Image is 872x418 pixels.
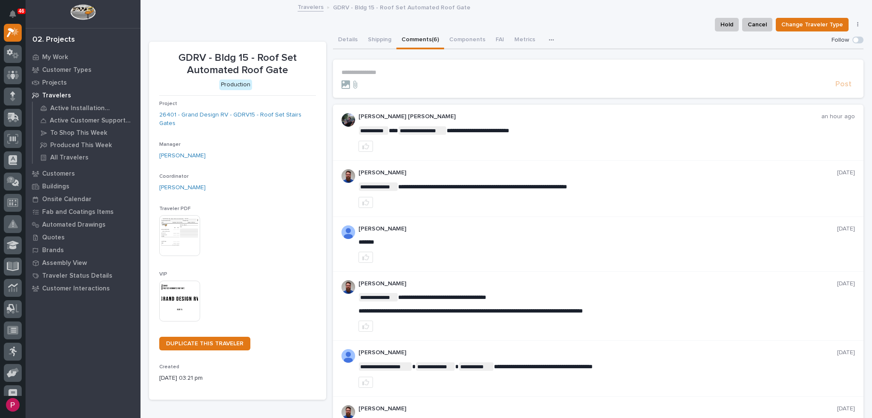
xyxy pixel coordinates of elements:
p: Buildings [42,183,69,191]
p: Fab and Coatings Items [42,208,114,216]
div: 02. Projects [32,35,75,45]
a: To Shop This Week [33,127,141,139]
p: Follow [832,37,849,44]
p: [DATE] [837,349,855,356]
a: Quotes [26,231,141,244]
span: Change Traveler Type [781,20,843,30]
p: [DATE] 03:21 pm [159,374,316,383]
button: like this post [359,321,373,332]
img: 6hTokn1ETDGPf9BPokIQ [341,280,355,294]
button: Change Traveler Type [776,18,849,31]
a: Active Customer Support Travelers [33,114,141,126]
span: Traveler PDF [159,206,191,211]
span: Cancel [748,20,767,30]
p: [DATE] [837,225,855,233]
span: Project [159,101,177,106]
img: J6irDCNTStG5Atnk4v9O [341,113,355,127]
button: Comments (6) [396,31,444,49]
div: Notifications46 [11,10,22,24]
button: Cancel [742,18,772,31]
p: [PERSON_NAME] [359,225,838,233]
button: Notifications [4,5,22,23]
p: Customer Interactions [42,285,110,293]
p: GDRV - Bldg 15 - Roof Set Automated Roof Gate [333,2,470,11]
p: Travelers [42,92,71,100]
img: AOh14GjL2DAcrcZY4n3cZEezSB-C93yGfxH8XahArY0--A=s96-c [341,225,355,239]
span: Coordinator [159,174,189,179]
img: Workspace Logo [70,4,95,20]
a: DUPLICATE THIS TRAVELER [159,337,250,350]
a: Buildings [26,180,141,193]
p: Customers [42,170,75,178]
a: Customers [26,167,141,180]
p: Traveler Status Details [42,272,112,280]
a: Traveler Status Details [26,269,141,282]
a: Travelers [298,2,324,11]
span: DUPLICATE THIS TRAVELER [166,341,244,347]
a: Customer Types [26,63,141,76]
a: Fab and Coatings Items [26,205,141,218]
button: Hold [715,18,739,31]
p: Brands [42,247,64,254]
p: Active Customer Support Travelers [50,117,134,125]
img: AFdZucp4O16xFhxMcTeEuenny-VD_tPRErxPoXZ3MQEHspKARVmUoIIPOgyEMzaJjLGSiOSqDApAeC9KqsZPUsb5AP6OrOqLG... [341,349,355,363]
p: [PERSON_NAME] [359,349,838,356]
p: [DATE] [837,280,855,287]
p: 46 [19,8,24,14]
button: Components [444,31,490,49]
a: 26401 - Grand Design RV - GDRV15 - Roof Set Stairs Gates [159,111,316,128]
button: Metrics [509,31,540,49]
a: [PERSON_NAME] [159,151,206,160]
button: like this post [359,377,373,388]
p: My Work [42,54,68,61]
a: All Travelers [33,151,141,163]
p: GDRV - Bldg 15 - Roof Set Automated Roof Gate [159,52,316,77]
button: like this post [359,141,373,152]
button: like this post [359,197,373,208]
button: FAI [490,31,509,49]
a: Active Installation Travelers [33,102,141,114]
p: Active Installation Travelers [50,105,134,112]
p: Automated Drawings [42,221,106,229]
p: Projects [42,79,67,87]
a: Projects [26,76,141,89]
p: [PERSON_NAME] [359,169,838,176]
a: Produced This Week [33,139,141,151]
p: All Travelers [50,154,89,162]
p: To Shop This Week [50,129,107,137]
p: an hour ago [821,113,855,120]
p: Assembly View [42,259,87,267]
a: My Work [26,51,141,63]
span: Hold [720,20,733,30]
p: Customer Types [42,66,92,74]
p: [PERSON_NAME] [359,280,838,287]
span: Post [835,80,852,89]
a: Onsite Calendar [26,193,141,205]
div: Production [219,80,252,90]
p: [PERSON_NAME] [359,405,838,412]
span: Created [159,364,179,370]
span: VIP [159,272,167,277]
a: Assembly View [26,256,141,269]
a: Automated Drawings [26,218,141,231]
span: Manager [159,142,181,147]
a: [PERSON_NAME] [159,183,206,192]
button: Shipping [363,31,396,49]
button: users-avatar [4,396,22,414]
a: Customer Interactions [26,282,141,295]
img: 6hTokn1ETDGPf9BPokIQ [341,169,355,183]
button: like this post [359,252,373,263]
p: Produced This Week [50,142,112,149]
p: Onsite Calendar [42,196,92,203]
a: Brands [26,244,141,256]
p: [PERSON_NAME] [PERSON_NAME] [359,113,822,120]
button: Post [832,80,855,89]
p: [DATE] [837,169,855,176]
a: Travelers [26,89,141,102]
p: Quotes [42,234,65,242]
p: [DATE] [837,405,855,412]
button: Details [333,31,363,49]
